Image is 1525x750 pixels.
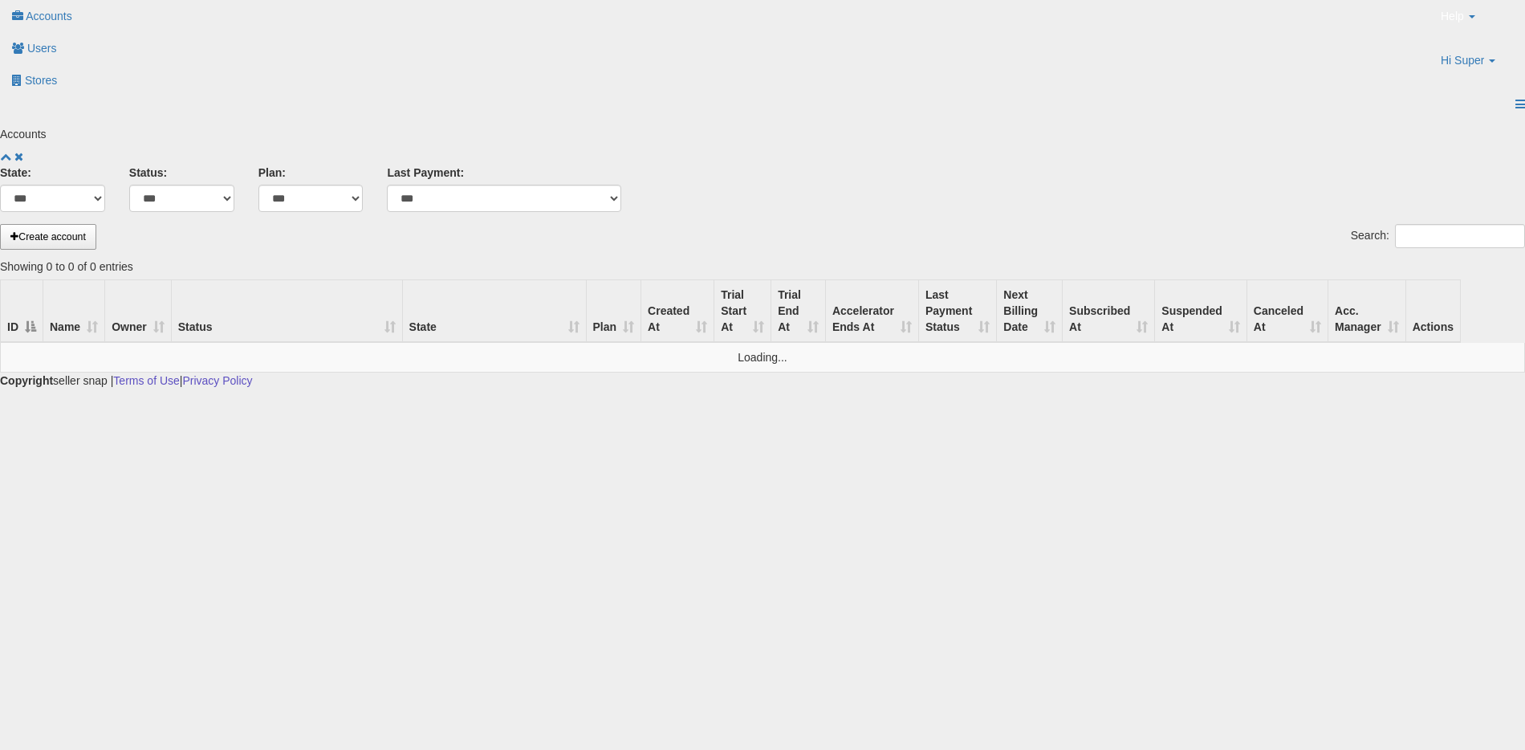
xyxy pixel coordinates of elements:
th: Next Billing Date: activate to sort column ascending [997,280,1063,343]
th: Accelerator Ends At: activate to sort column ascending [826,280,919,343]
th: Subscribed At: activate to sort column ascending [1063,280,1155,343]
span: Create account [10,231,86,243]
select: Billing details last updated at: [129,185,234,212]
th: Canceled At: activate to sort column ascending [1247,280,1328,343]
a: Terms of Use [113,374,179,387]
th: Suspended At: activate to sort column ascending [1155,280,1246,343]
th: Created At: activate to sort column ascending [641,280,714,343]
label: Search: [1351,224,1525,248]
span: Stores [25,74,57,87]
th: State: activate to sort column ascending [403,280,587,343]
label: Status: [129,165,167,181]
th: Owner: activate to sort column ascending [105,280,172,343]
th: Actions [1406,280,1460,343]
th: Trial Start At: activate to sort column ascending [714,280,771,343]
th: Plan: activate to sort column ascending [587,280,642,343]
label: Billing details last updated at: [387,165,464,181]
span: Help [1441,8,1464,24]
th: Status: activate to sort column ascending [172,280,403,343]
a: Hi Super [1429,44,1525,88]
label: Plan: [258,165,286,181]
span: Accounts [26,10,72,22]
a: Privacy Policy [182,374,252,387]
th: Acc. Manager: activate to sort column ascending [1328,280,1406,343]
input: Search: [1395,224,1525,248]
th: ID: activate to sort column descending [1,280,43,343]
span: Users [27,42,57,55]
th: Trial End At: activate to sort column ascending [771,280,826,343]
th: Name: activate to sort column ascending [43,280,105,343]
td: Loading... [1,343,1524,372]
span: Hi Super [1441,52,1484,68]
th: Last Payment Status: activate to sort column ascending [919,280,997,343]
